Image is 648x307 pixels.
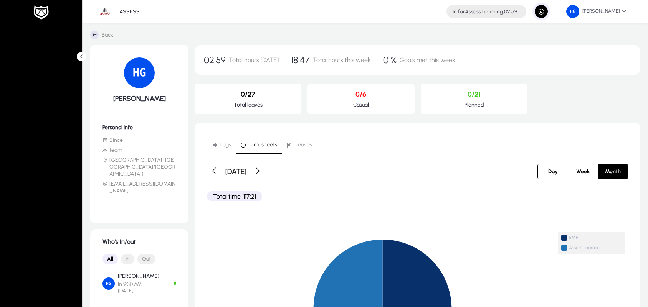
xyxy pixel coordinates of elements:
[314,90,408,99] p: 0/6
[118,281,159,294] span: In 9:30 AM [DATE]
[102,181,176,194] li: [EMAIL_ADDRESS][DOMAIN_NAME]
[296,142,312,148] span: Leaves
[538,164,568,179] button: Day
[282,136,317,154] a: Leaves
[427,90,521,99] p: 0/21
[568,164,598,179] button: Week
[569,235,622,241] span: RME
[569,245,622,251] span: Assess Learning
[201,90,295,99] p: 0/27
[102,251,176,267] mat-button-toggle-group: Font Style
[504,8,517,15] span: 02:59
[102,238,176,245] h1: Who's In/out
[600,164,625,179] span: Month
[453,8,517,15] h4: Assess Learning
[598,164,628,179] button: Month
[220,142,231,148] span: Logs
[561,235,622,242] span: RME
[102,94,176,103] h5: [PERSON_NAME]
[102,277,115,290] img: Hossam Gad
[291,54,310,66] span: 18:47
[118,273,159,279] p: [PERSON_NAME]
[102,147,176,154] li: team
[207,191,262,201] p: Total time: 117:21
[121,254,134,264] button: In
[207,136,236,154] a: Logs
[250,142,277,148] span: Timesheets
[453,8,465,15] span: In for
[90,31,113,39] a: Back
[119,8,140,15] p: ASSESS
[544,164,562,179] span: Day
[566,5,627,18] span: [PERSON_NAME]
[383,54,397,66] span: 0 %
[102,124,176,131] h6: Personal Info
[313,56,371,64] span: Total hours this week
[229,56,279,64] span: Total hours [DATE]
[31,5,51,21] img: white-logo.png
[98,4,112,19] img: 1.png
[102,137,176,144] li: Since
[102,254,118,264] button: All
[503,8,504,15] span: :
[204,54,226,66] span: 02:59
[102,157,176,177] li: [GEOGRAPHIC_DATA] ([GEOGRAPHIC_DATA]/[GEOGRAPHIC_DATA])
[560,5,633,18] button: [PERSON_NAME]
[124,57,155,88] img: 143.png
[572,164,594,179] span: Week
[225,167,246,176] h3: [DATE]
[427,102,521,108] p: Planned
[236,136,282,154] a: Timesheets
[566,5,579,18] img: 143.png
[400,56,455,64] span: Goals met this week
[137,254,155,264] button: Out
[561,245,622,252] span: Assess Learning
[201,102,295,108] p: Total leaves
[314,102,408,108] p: Casual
